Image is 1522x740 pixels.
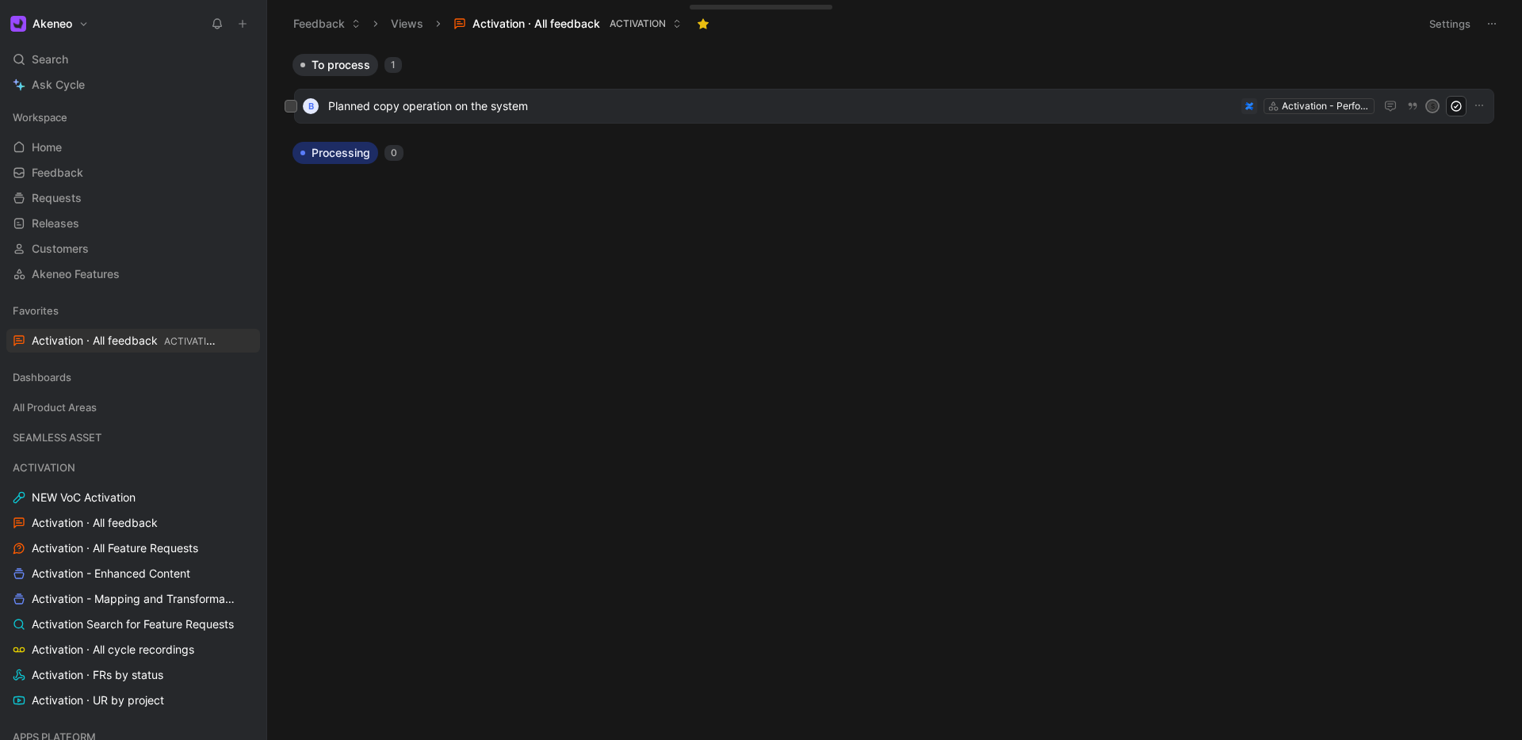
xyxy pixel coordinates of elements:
span: Activation - Enhanced Content [32,566,190,582]
div: SEAMLESS ASSET [6,425,260,449]
span: Activation · All feedback [32,333,219,349]
div: 0 [384,145,403,161]
a: Home [6,135,260,159]
a: Activation · All Feature Requests [6,536,260,560]
span: Activation - Mapping and Transformation [32,591,239,607]
div: To process1 [286,54,1502,129]
div: B [303,98,319,114]
a: Activation Search for Feature Requests [6,612,260,636]
span: Planned copy operation on the system [328,97,1235,116]
span: Activation · All cycle recordings [32,642,194,658]
a: Ask Cycle [6,73,260,97]
span: Home [32,139,62,155]
span: Customers [32,241,89,257]
a: Activation · UR by project [6,689,260,712]
span: ACTIVATION [610,16,666,32]
a: Feedback [6,161,260,185]
span: Activation · All feedback [32,515,158,531]
button: Activation · All feedbackACTIVATION [446,12,689,36]
span: NEW VoC Activation [32,490,136,505]
span: To process [312,57,370,73]
span: Search [32,50,68,69]
button: Settings [1422,13,1478,35]
div: S [1427,101,1438,112]
a: BPlanned copy operation on the systemActivation - Performance & ObservabilityS [294,89,1494,124]
a: Activation - Enhanced Content [6,562,260,586]
span: ACTIVATION [164,335,220,347]
span: Activation Search for Feature Requests [32,616,234,632]
div: Activation - Performance & Observability [1282,98,1371,114]
button: To process [293,54,378,76]
div: Workspace [6,105,260,129]
div: 1 [384,57,402,73]
a: Customers [6,237,260,261]
span: Dashboards [13,369,71,385]
span: Releases [32,216,79,231]
div: SEAMLESS ASSET [6,425,260,454]
span: Ask Cycle [32,75,85,94]
h1: Akeneo [33,17,72,31]
div: Processing0 [286,142,1502,177]
div: Search [6,48,260,71]
div: ACTIVATION [6,456,260,479]
span: Activation · UR by project [32,692,164,708]
span: Activation · All Feature Requests [32,540,198,556]
a: NEW VoC Activation [6,486,260,509]
span: Favorites [13,303,59,319]
a: Activation · All feedback [6,511,260,535]
button: Views [384,12,430,36]
div: ACTIVATIONNEW VoC ActivationActivation · All feedbackActivation · All Feature RequestsActivation ... [6,456,260,712]
span: ACTIVATION [13,460,75,475]
a: Activation · All cycle recordings [6,638,260,662]
button: AkeneoAkeneo [6,13,93,35]
span: Akeneo Features [32,266,120,282]
div: Dashboards [6,365,260,389]
span: Activation · FRs by status [32,667,163,683]
span: SEAMLESS ASSET [13,429,101,445]
div: All Product Areas [6,395,260,424]
span: Activation · All feedback [472,16,600,32]
span: All Product Areas [13,399,97,415]
a: Releases [6,212,260,235]
a: Requests [6,186,260,210]
span: Requests [32,190,82,206]
a: Activation - Mapping and Transformation [6,587,260,611]
a: Akeneo Features [6,262,260,286]
span: Feedback [32,165,83,181]
div: Dashboards [6,365,260,394]
span: Processing [312,145,370,161]
button: Processing [293,142,378,164]
div: Favorites [6,299,260,322]
div: All Product Areas [6,395,260,419]
a: Activation · FRs by status [6,663,260,687]
button: Feedback [286,12,368,36]
a: Activation · All feedbackACTIVATION [6,329,260,353]
img: Akeneo [10,16,26,32]
span: Workspace [13,109,67,125]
